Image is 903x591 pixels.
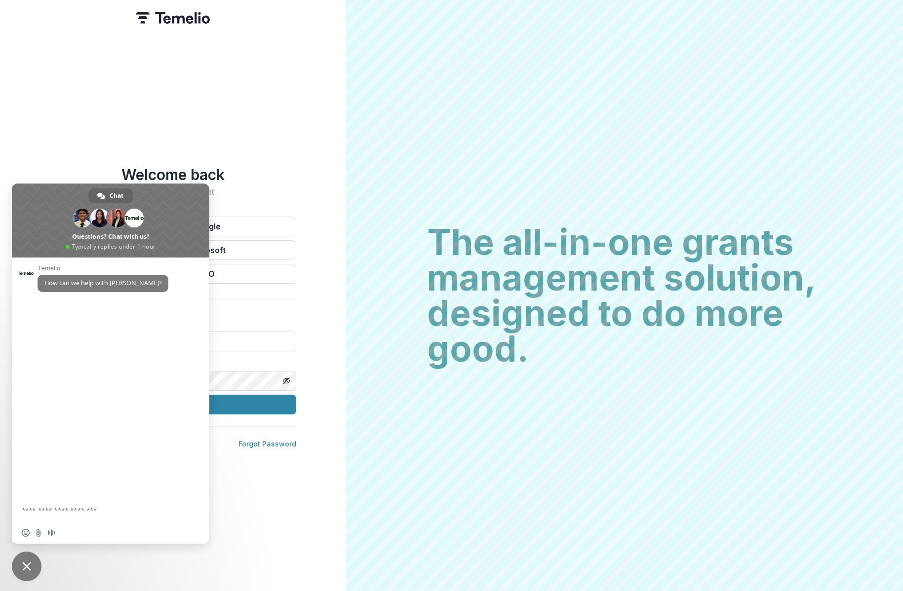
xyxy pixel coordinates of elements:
[35,529,42,537] span: Send a file
[278,373,294,389] button: Toggle password visibility
[238,440,296,448] a: Forgot Password
[110,188,123,203] span: Chat
[49,166,296,184] h1: Welcome back
[47,529,55,537] span: Audio message
[44,279,161,287] span: How can we help with [PERSON_NAME]?
[12,552,41,581] div: Close chat
[22,529,30,537] span: Insert an emoji
[88,188,133,203] div: Chat
[136,12,210,24] img: Temelio
[22,506,178,515] textarea: Compose your message...
[38,265,168,272] span: Temelio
